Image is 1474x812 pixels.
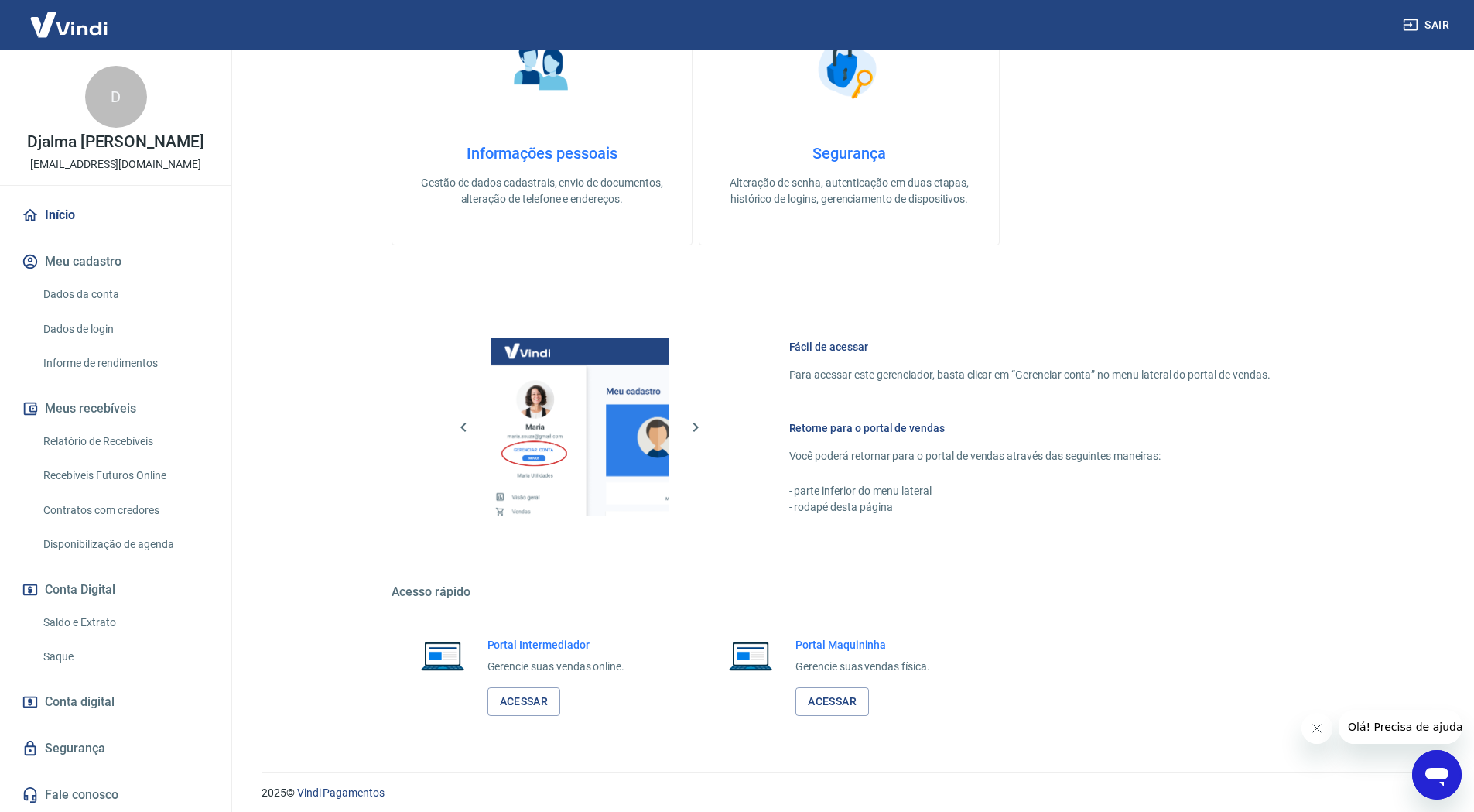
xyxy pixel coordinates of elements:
[795,659,930,675] p: Gerencie suas vendas física.
[810,29,887,107] img: Segurança
[789,339,1271,355] h6: Fácil de acessar
[503,29,580,107] img: Informações pessoais
[1339,710,1462,744] iframe: Mensagem da empresa
[1301,713,1332,744] iframe: Fechar mensagem
[37,426,213,457] a: Relatório de Recebíveis
[789,448,1271,464] p: Você poderá retornar para o portal de vendas através das seguintes maneiras:
[491,338,669,516] img: Imagem da dashboard mostrando o botão de gerenciar conta na sidebar no lado esquerdo
[19,573,213,607] button: Conta Digital
[19,778,213,812] a: Fale conosco
[37,641,213,673] a: Saque
[789,420,1271,436] h6: Retorne para o portal de vendas
[19,731,213,766] a: Segurança
[45,691,115,713] span: Conta digital
[718,637,783,674] img: Imagem de um notebook aberto
[297,786,385,799] a: Vindi Pagamentos
[789,367,1271,383] p: Para acessar este gerenciador, basta clicar em “Gerenciar conta” no menu lateral do portal de ven...
[262,785,1437,801] p: 2025 ©
[1412,750,1462,800] iframe: Botão para abrir a janela de mensagens
[9,11,130,23] span: Olá! Precisa de ajuda?
[417,175,667,207] p: Gestão de dados cadastrais, envio de documentos, alteração de telefone e endereços.
[724,175,974,207] p: Alteração de senha, autenticação em duas etapas, histórico de logins, gerenciamento de dispositivos.
[37,607,213,639] a: Saldo e Extrato
[37,313,213,345] a: Dados de login
[19,245,213,279] button: Meu cadastro
[30,156,201,173] p: [EMAIL_ADDRESS][DOMAIN_NAME]
[37,495,213,526] a: Contratos com credores
[795,637,930,653] h6: Portal Maquininha
[19,198,213,232] a: Início
[37,348,213,379] a: Informe de rendimentos
[37,279,213,310] a: Dados da conta
[487,687,561,716] a: Acessar
[19,1,119,48] img: Vindi
[789,483,1271,499] p: - parte inferior do menu lateral
[392,584,1308,600] h5: Acesso rápido
[27,134,204,150] p: Djalma [PERSON_NAME]
[37,460,213,492] a: Recebíveis Futuros Online
[487,659,625,675] p: Gerencie suas vendas online.
[724,144,974,163] h4: Segurança
[789,499,1271,516] p: - rodapé desta página
[795,687,869,716] a: Acessar
[37,529,213,560] a: Disponibilização de agenda
[19,392,213,426] button: Meus recebíveis
[1400,11,1455,39] button: Sair
[85,66,147,128] div: D
[410,637,475,674] img: Imagem de um notebook aberto
[417,144,667,163] h4: Informações pessoais
[19,685,213,719] a: Conta digital
[487,637,625,653] h6: Portal Intermediador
